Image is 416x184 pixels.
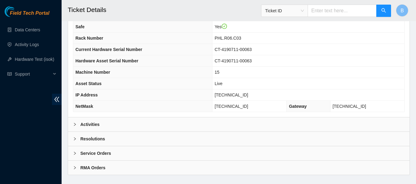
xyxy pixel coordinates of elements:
a: Data Centers [15,27,40,32]
span: double-left [52,94,62,105]
span: Live [215,81,223,86]
div: Service Orders [68,146,410,160]
div: Resolutions [68,132,410,146]
span: Asset Status [75,81,102,86]
button: search [376,5,391,17]
span: right [73,137,77,141]
span: Rack Number [75,36,103,41]
span: [TECHNICAL_ID] [215,92,248,97]
span: right [73,123,77,126]
span: read [7,72,12,76]
span: Safe [75,24,85,29]
span: Yes [215,24,227,29]
div: Activities [68,117,410,131]
span: check-circle [222,24,227,29]
b: Service Orders [80,150,111,157]
span: right [73,166,77,170]
span: Field Tech Portal [10,10,49,16]
a: Activity Logs [15,42,39,47]
button: B [396,4,408,17]
b: Resolutions [80,135,105,142]
span: Machine Number [75,70,110,75]
span: CT-4190711-00063 [215,47,252,52]
b: Activities [80,121,99,128]
span: Current Hardware Serial Number [75,47,142,52]
span: [TECHNICAL_ID] [333,104,366,109]
img: Akamai Technologies [5,6,31,17]
span: PHL.R06.C03 [215,36,241,41]
span: [TECHNICAL_ID] [215,104,248,109]
span: right [73,151,77,155]
span: CT-4190711-00063 [215,58,252,63]
span: Support [15,68,51,80]
span: B [401,7,404,14]
input: Enter text here... [308,5,377,17]
span: Gateway [289,104,307,109]
div: RMA Orders [68,161,410,175]
span: 15 [215,70,220,75]
span: search [381,8,386,14]
a: Hardware Test (isok) [15,57,54,62]
span: Ticket ID [265,6,304,15]
span: IP Address [75,92,98,97]
span: Hardware Asset Serial Number [75,58,138,63]
a: Akamai TechnologiesField Tech Portal [5,11,49,19]
b: RMA Orders [80,164,105,171]
span: NetMask [75,104,93,109]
